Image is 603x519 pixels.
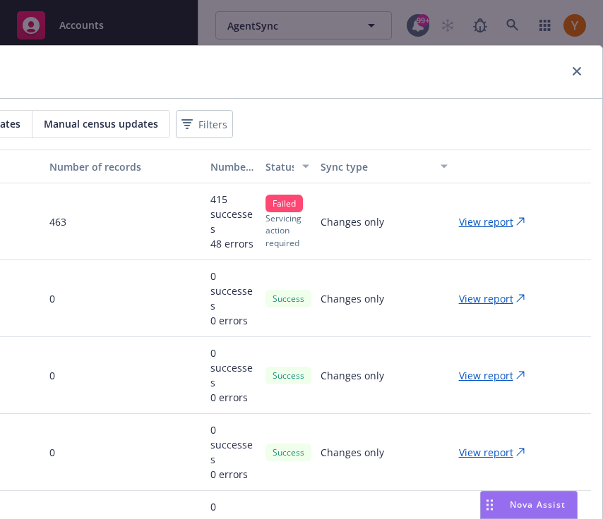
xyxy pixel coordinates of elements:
[265,212,309,248] p: Servicing action required
[481,491,498,518] div: Drag to move
[210,346,254,390] p: 0 successes
[459,214,513,229] p: View report
[210,269,254,313] p: 0 successes
[205,149,260,183] button: Number of successes/errors
[459,445,536,460] a: View report
[49,368,55,383] p: 0
[265,195,303,212] div: Failed
[49,159,199,174] div: Number of records
[459,291,536,306] a: View report
[568,63,585,80] a: close
[321,445,384,460] p: Changes only
[265,444,311,461] div: Success
[315,149,453,183] button: Sync type
[210,159,254,174] div: Number of successes/errors
[44,116,158,131] span: Manual census updates
[459,214,536,229] a: View report
[179,114,230,135] span: Filters
[49,214,66,229] p: 463
[265,159,294,174] div: Status
[459,291,513,306] p: View report
[510,499,566,511] span: Nova Assist
[260,149,315,183] button: Status
[210,422,254,467] p: 0 successes
[210,236,254,251] p: 48 errors
[321,368,384,383] p: Changes only
[459,368,513,383] p: View report
[265,290,311,307] div: Success
[321,214,384,229] p: Changes only
[49,445,55,460] p: 0
[44,149,205,183] button: Number of records
[176,110,233,138] button: Filters
[210,192,254,236] p: 415 successes
[210,390,254,405] p: 0 errors
[49,291,55,306] p: 0
[210,313,254,328] p: 0 errors
[198,117,227,132] span: Filters
[459,368,536,383] a: View report
[480,491,578,519] button: Nova Assist
[321,159,431,174] div: Sync type
[321,291,384,306] p: Changes only
[265,367,311,384] div: Success
[210,467,254,482] p: 0 errors
[459,445,513,460] p: View report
